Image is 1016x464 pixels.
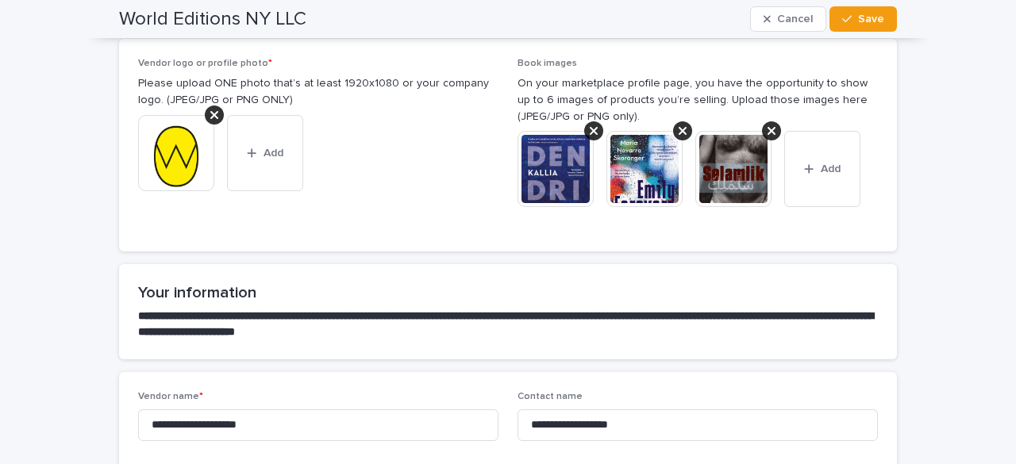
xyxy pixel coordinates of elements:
button: Add [227,115,303,191]
span: Save [858,13,884,25]
button: Save [829,6,897,32]
p: On your marketplace profile page, you have the opportunity to show up to 6 images of products you... [518,75,878,125]
span: Book images [518,59,577,68]
span: Vendor logo or profile photo [138,59,272,68]
p: Please upload ONE photo that’s at least 1920x1080 or your company logo. (JPEG/JPG or PNG ONLY) [138,75,498,109]
span: Vendor name [138,392,203,401]
button: Cancel [750,6,826,32]
h2: Your information [138,283,878,302]
h2: World Editions NY LLC [119,8,306,31]
span: Add [821,163,841,174]
span: Cancel [777,13,813,25]
span: Contact name [518,392,583,401]
button: Add [784,131,860,207]
span: Add [264,148,283,159]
